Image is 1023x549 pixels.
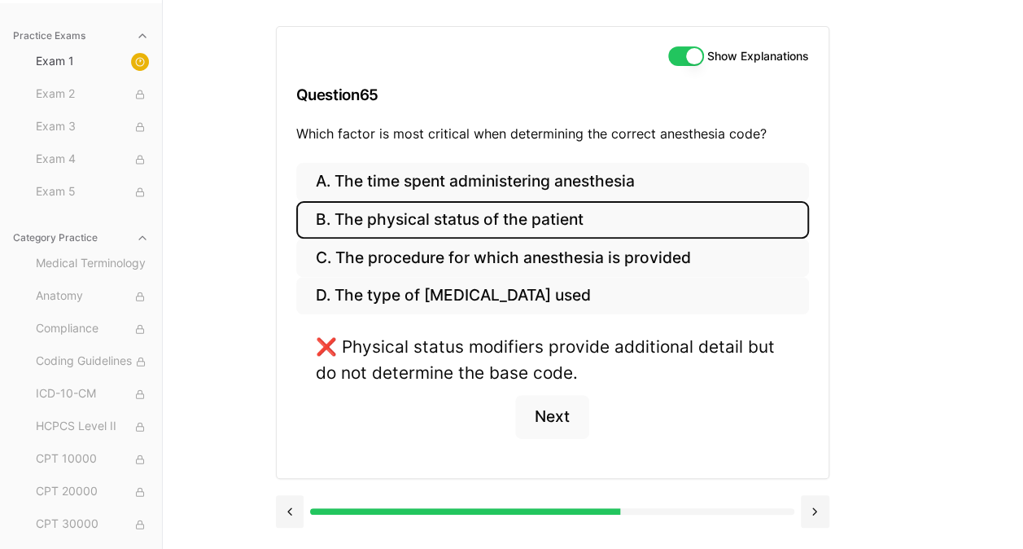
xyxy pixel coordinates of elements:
[36,516,149,534] span: CPT 30000
[29,81,155,108] button: Exam 2
[36,86,149,103] span: Exam 2
[29,446,155,472] button: CPT 10000
[296,124,809,143] p: Which factor is most critical when determining the correct anesthesia code?
[29,283,155,310] button: Anatomy
[36,53,149,71] span: Exam 1
[36,288,149,305] span: Anatomy
[29,114,155,140] button: Exam 3
[36,450,149,468] span: CPT 10000
[29,179,155,205] button: Exam 5
[707,51,809,62] label: Show Explanations
[29,251,155,277] button: Medical Terminology
[36,320,149,338] span: Compliance
[36,483,149,501] span: CPT 20000
[36,385,149,403] span: ICD-10-CM
[36,151,149,169] span: Exam 4
[29,479,155,505] button: CPT 20000
[515,395,589,439] button: Next
[7,225,155,251] button: Category Practice
[36,255,149,273] span: Medical Terminology
[29,316,155,342] button: Compliance
[296,277,809,315] button: D. The type of [MEDICAL_DATA] used
[29,349,155,375] button: Coding Guidelines
[36,353,149,371] span: Coding Guidelines
[29,381,155,407] button: ICD-10-CM
[296,71,809,119] h3: Question 65
[296,239,809,277] button: C. The procedure for which anesthesia is provided
[296,201,809,239] button: B. The physical status of the patient
[36,118,149,136] span: Exam 3
[29,49,155,75] button: Exam 1
[296,163,809,201] button: A. The time spent administering anesthesia
[29,414,155,440] button: HCPCS Level II
[36,183,149,201] span: Exam 5
[29,147,155,173] button: Exam 4
[7,23,155,49] button: Practice Exams
[29,512,155,538] button: CPT 30000
[36,418,149,436] span: HCPCS Level II
[316,334,789,384] div: ❌ Physical status modifiers provide additional detail but do not determine the base code.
